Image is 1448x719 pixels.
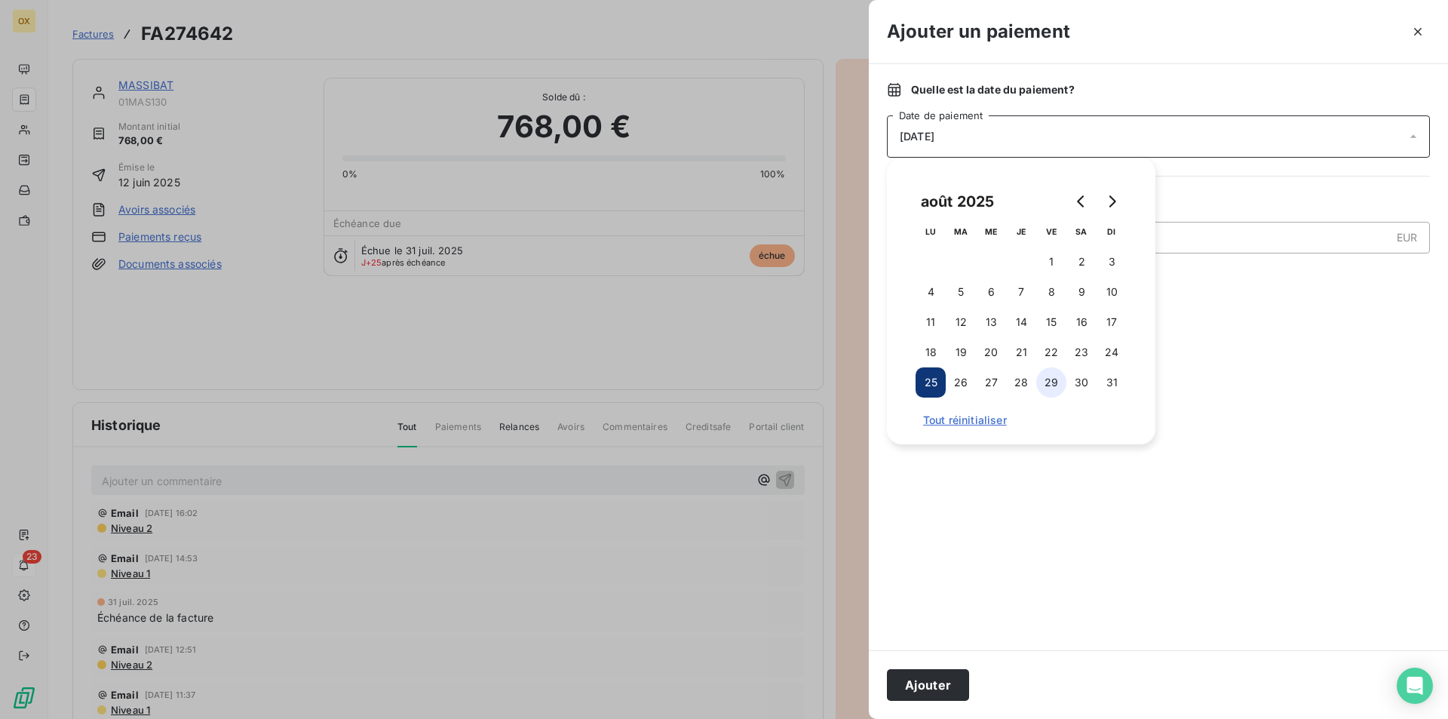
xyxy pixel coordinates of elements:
[976,307,1006,337] button: 13
[1397,668,1433,704] div: Open Intercom Messenger
[887,266,1430,281] span: Nouveau solde dû :
[1097,277,1127,307] button: 10
[1066,277,1097,307] button: 9
[916,277,946,307] button: 4
[946,307,976,337] button: 12
[1036,337,1066,367] button: 22
[946,337,976,367] button: 19
[911,82,1075,97] span: Quelle est la date du paiement ?
[1066,337,1097,367] button: 23
[976,337,1006,367] button: 20
[976,367,1006,398] button: 27
[1036,217,1066,247] th: vendredi
[1036,277,1066,307] button: 8
[1036,247,1066,277] button: 1
[946,277,976,307] button: 5
[916,189,999,214] div: août 2025
[1097,337,1127,367] button: 24
[1066,186,1097,217] button: Go to previous month
[1066,217,1097,247] th: samedi
[1006,217,1036,247] th: jeudi
[1006,307,1036,337] button: 14
[1006,337,1036,367] button: 21
[916,337,946,367] button: 18
[1097,307,1127,337] button: 17
[1097,367,1127,398] button: 31
[1097,247,1127,277] button: 3
[887,669,969,701] button: Ajouter
[923,414,1119,426] span: Tout réinitialiser
[1066,307,1097,337] button: 16
[946,367,976,398] button: 26
[1006,277,1036,307] button: 7
[1066,247,1097,277] button: 2
[1097,217,1127,247] th: dimanche
[946,217,976,247] th: mardi
[1036,367,1066,398] button: 29
[976,277,1006,307] button: 6
[887,18,1070,45] h3: Ajouter un paiement
[916,307,946,337] button: 11
[916,217,946,247] th: lundi
[1036,307,1066,337] button: 15
[976,217,1006,247] th: mercredi
[1097,186,1127,217] button: Go to next month
[900,131,934,143] span: [DATE]
[916,367,946,398] button: 25
[1066,367,1097,398] button: 30
[1006,367,1036,398] button: 28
